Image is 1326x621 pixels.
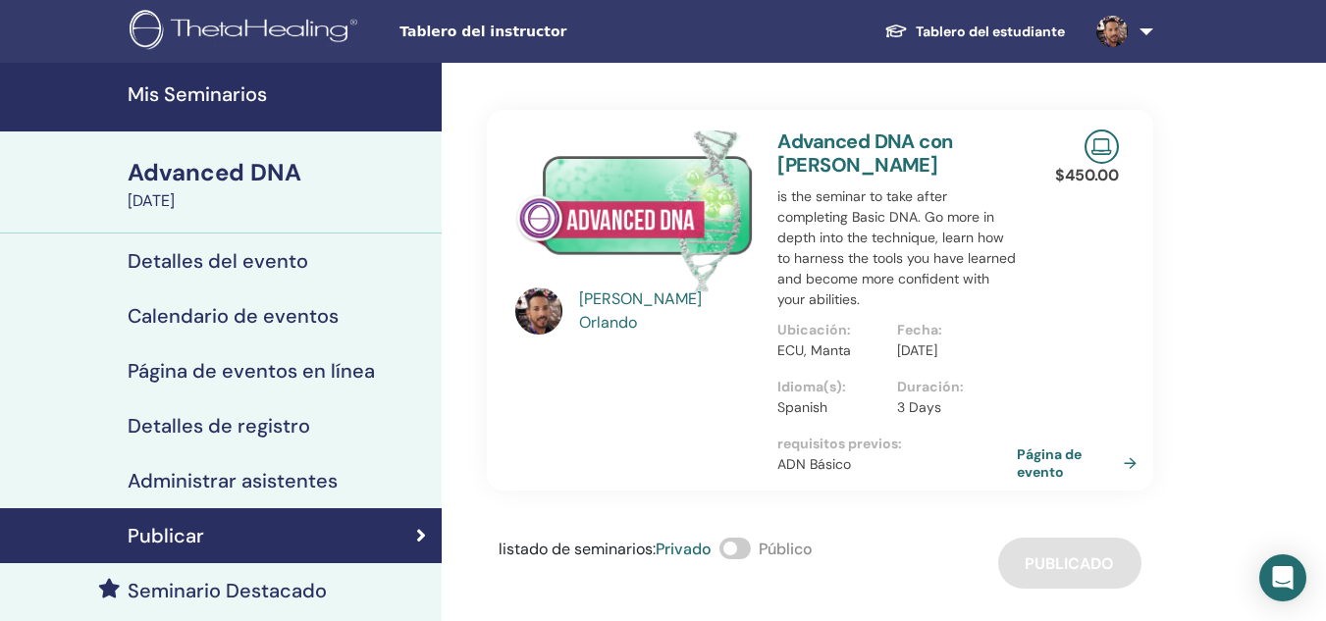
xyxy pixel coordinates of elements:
img: Live Online Seminar [1085,129,1119,164]
p: ECU, Manta [777,340,885,361]
p: 3 Days [897,397,1005,418]
img: graduation-cap-white.svg [884,23,908,39]
img: Advanced DNA [515,129,754,293]
a: Página de evento [1017,445,1144,481]
p: requisitos previos : [777,434,1016,454]
span: listado de seminarios : [499,539,656,559]
p: ADN Básico [777,454,1016,475]
p: is the seminar to take after completing Basic DNA. Go more in depth into the technique, learn how... [777,186,1016,310]
span: Privado [656,539,712,559]
div: Advanced DNA [128,156,430,189]
div: [DATE] [128,189,430,213]
a: Advanced DNA con [PERSON_NAME] [777,129,952,178]
h4: Calendario de eventos [128,304,339,328]
p: Duración : [897,377,1005,397]
h4: Administrar asistentes [128,469,338,492]
h4: Publicar [128,524,204,547]
p: Spanish [777,397,885,418]
img: default.jpg [1096,16,1128,47]
p: $ 450.00 [1055,164,1119,187]
h4: Página de eventos en línea [128,359,375,383]
span: Tablero del instructor [399,22,694,42]
a: Tablero del estudiante [869,14,1081,50]
h4: Detalles del evento [128,249,308,273]
div: Open Intercom Messenger [1259,554,1306,601]
h4: Detalles de registro [128,414,310,438]
h4: Mis Seminarios [128,82,430,106]
h4: Seminario Destacado [128,579,327,602]
img: logo.png [130,10,364,54]
img: default.jpg [515,287,562,335]
a: [PERSON_NAME] Orlando [579,287,758,335]
span: Público [759,539,813,559]
p: [DATE] [897,340,1005,361]
p: Idioma(s) : [777,377,885,397]
p: Ubicación : [777,320,885,340]
p: Fecha : [897,320,1005,340]
a: Advanced DNA[DATE] [116,156,442,213]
